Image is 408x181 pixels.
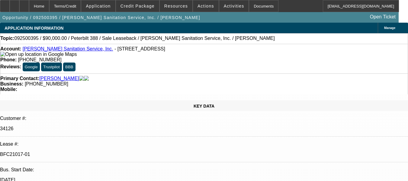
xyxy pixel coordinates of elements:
[120,4,155,8] span: Credit Package
[0,46,21,51] strong: Account:
[14,36,275,41] span: 092500395 / $90,000.00 / Peterbilt 388 / Sale Leaseback / [PERSON_NAME] Sanitation Service, Inc. ...
[63,63,75,71] button: BBB
[116,0,159,12] button: Credit Package
[39,76,79,81] a: [PERSON_NAME]
[23,46,113,51] a: [PERSON_NAME] Sanitation Service, Inc.
[114,46,165,51] span: - [STREET_ADDRESS]
[224,4,244,8] span: Activities
[2,15,200,20] span: Opportunity / 092500395 / [PERSON_NAME] Sanitation Service, Inc. / [PERSON_NAME]
[0,52,77,57] img: Open up location in Google Maps
[198,4,214,8] span: Actions
[368,12,398,22] a: Open Ticket
[79,76,84,81] img: facebook-icon.png
[0,87,17,92] strong: Mobile:
[0,57,17,62] strong: Phone:
[41,63,62,71] button: Trustpilot
[0,52,77,57] a: View Google Maps
[160,0,192,12] button: Resources
[25,81,68,86] span: [PHONE_NUMBER]
[0,36,14,41] strong: Topic:
[23,63,40,71] button: Google
[193,0,219,12] button: Actions
[194,104,214,108] span: KEY DATA
[0,76,39,81] strong: Primary Contact:
[219,0,249,12] button: Activities
[5,26,63,31] span: APPLICATION INFORMATION
[384,26,395,30] span: Manage
[86,4,111,8] span: Application
[0,64,21,69] strong: Reviews:
[84,76,89,81] img: linkedin-icon.png
[0,81,23,86] strong: Business:
[164,4,188,8] span: Resources
[81,0,115,12] button: Application
[18,57,62,62] span: [PHONE_NUMBER]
